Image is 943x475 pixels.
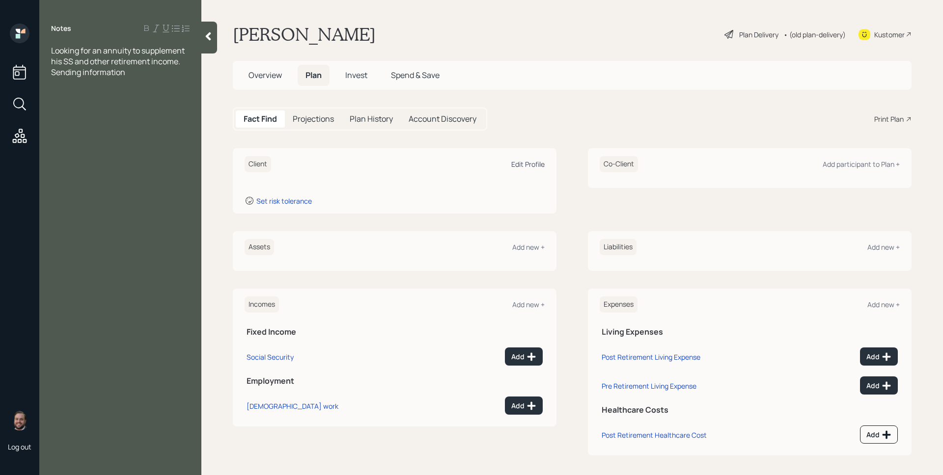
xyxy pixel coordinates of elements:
[512,300,545,309] div: Add new +
[739,29,778,40] div: Plan Delivery
[602,327,898,337] h5: Living Expenses
[247,327,543,337] h5: Fixed Income
[512,242,545,252] div: Add new +
[860,425,898,444] button: Add
[293,114,334,124] h5: Projections
[8,442,31,451] div: Log out
[245,296,279,313] h6: Incomes
[247,376,543,386] h5: Employment
[867,242,900,252] div: Add new +
[505,396,543,415] button: Add
[602,352,700,362] div: Post Retirement Living Expense
[511,352,536,362] div: Add
[245,156,271,172] h6: Client
[51,45,186,78] span: Looking for an annuity to supplement his SS and other retirement income. Sending information
[602,381,696,391] div: Pre Retirement Living Expense
[409,114,476,124] h5: Account Discovery
[345,70,367,80] span: Invest
[867,300,900,309] div: Add new +
[860,347,898,366] button: Add
[866,381,891,391] div: Add
[245,239,274,255] h6: Assets
[51,24,71,33] label: Notes
[247,352,294,362] div: Social Security
[249,70,282,80] span: Overview
[244,114,277,124] h5: Fact Find
[783,29,846,40] div: • (old plan-delivery)
[602,430,707,440] div: Post Retirement Healthcare Cost
[860,376,898,395] button: Add
[823,159,900,169] div: Add participant to Plan +
[602,405,898,415] h5: Healthcare Costs
[10,411,29,430] img: james-distasi-headshot.png
[874,114,904,124] div: Print Plan
[600,239,637,255] h6: Liabilities
[256,196,312,206] div: Set risk tolerance
[600,296,638,313] h6: Expenses
[391,70,440,80] span: Spend & Save
[247,401,338,411] div: [DEMOGRAPHIC_DATA] work
[511,159,545,169] div: Edit Profile
[866,352,891,362] div: Add
[511,401,536,411] div: Add
[233,24,376,45] h1: [PERSON_NAME]
[874,29,905,40] div: Kustomer
[505,347,543,366] button: Add
[305,70,322,80] span: Plan
[866,430,891,440] div: Add
[600,156,638,172] h6: Co-Client
[350,114,393,124] h5: Plan History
